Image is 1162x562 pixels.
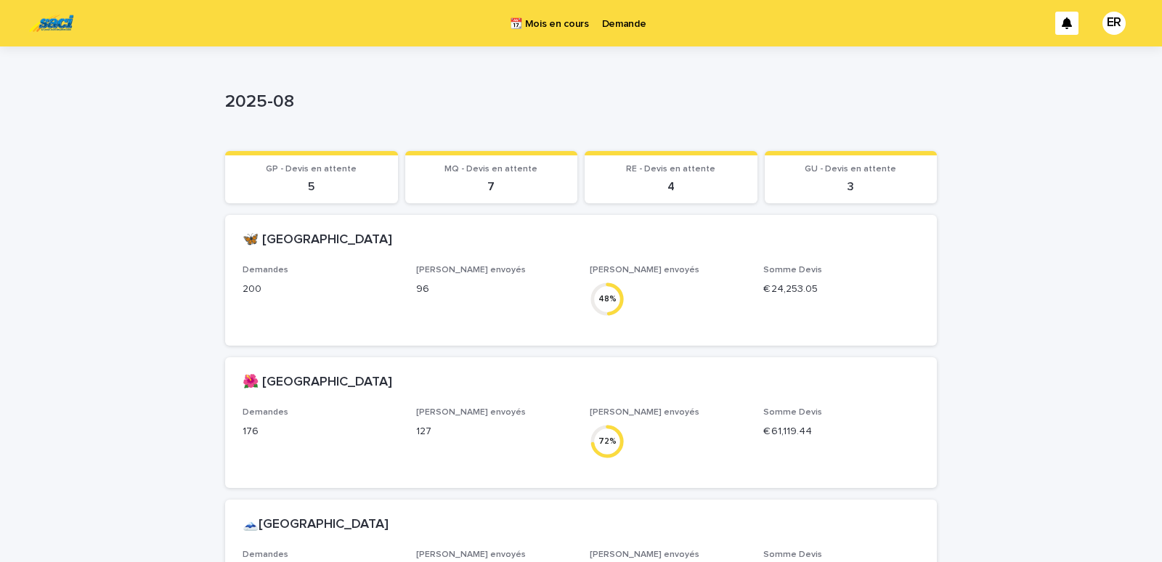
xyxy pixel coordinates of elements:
span: MQ - Devis en attente [444,165,537,174]
span: GU - Devis en attente [805,165,896,174]
span: [PERSON_NAME] envoyés [590,408,699,417]
p: 96 [416,282,572,297]
p: 127 [416,424,572,439]
span: [PERSON_NAME] envoyés [590,266,699,274]
span: Demandes [243,266,288,274]
span: Demandes [243,550,288,559]
p: 176 [243,424,399,439]
span: Demandes [243,408,288,417]
p: 200 [243,282,399,297]
p: 2025-08 [225,91,931,113]
h2: 🗻[GEOGRAPHIC_DATA] [243,517,389,533]
span: Somme Devis [763,266,822,274]
span: Somme Devis [763,408,822,417]
div: ER [1102,12,1126,35]
img: UC29JcTLQ3GheANZ19ks [29,9,73,38]
div: 48 % [590,291,625,306]
span: [PERSON_NAME] envoyés [416,408,526,417]
h2: 🦋 [GEOGRAPHIC_DATA] [243,232,392,248]
p: 3 [773,180,929,194]
p: € 61,119.44 [763,424,919,439]
p: 4 [593,180,749,194]
span: [PERSON_NAME] envoyés [590,550,699,559]
span: [PERSON_NAME] envoyés [416,550,526,559]
p: 7 [414,180,569,194]
p: 5 [234,180,389,194]
span: [PERSON_NAME] envoyés [416,266,526,274]
span: GP - Devis en attente [266,165,357,174]
div: 72 % [590,433,625,449]
h2: 🌺 [GEOGRAPHIC_DATA] [243,375,392,391]
span: RE - Devis en attente [626,165,715,174]
span: Somme Devis [763,550,822,559]
p: € 24,253.05 [763,282,919,297]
